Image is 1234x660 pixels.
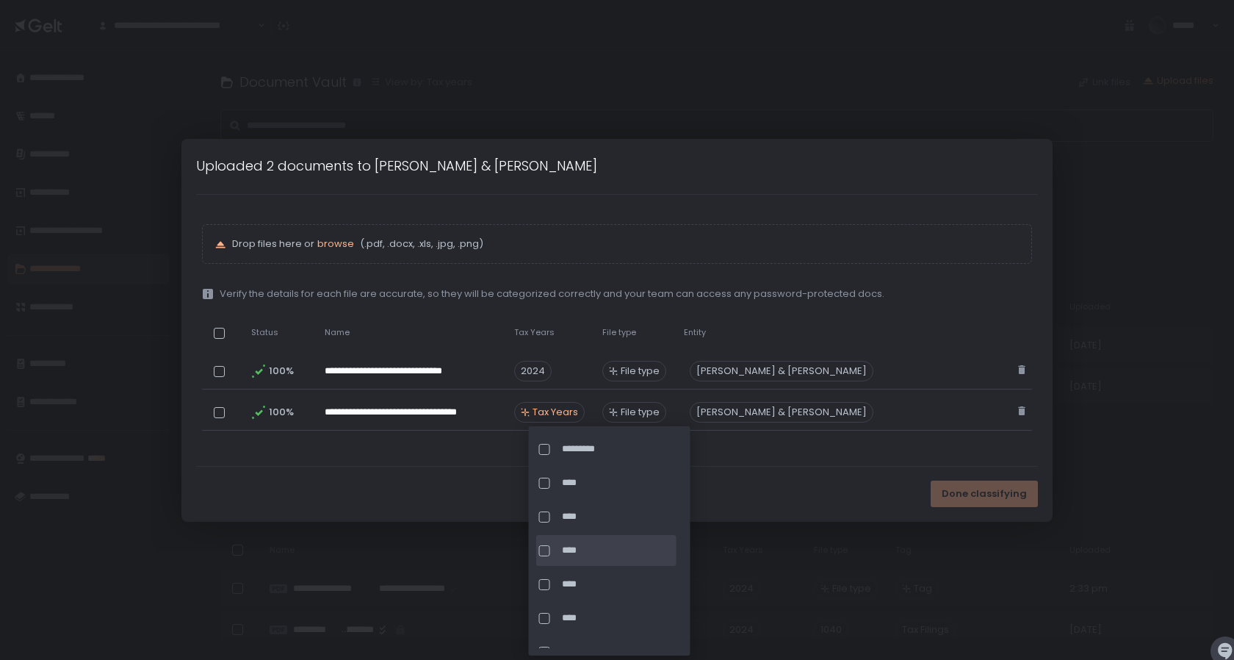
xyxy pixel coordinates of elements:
[533,406,578,419] span: Tax Years
[220,287,884,301] span: Verify the details for each file are accurate, so they will be categorized correctly and your tea...
[269,365,292,378] span: 100%
[514,361,552,381] span: 2024
[317,237,354,251] button: browse
[251,327,278,338] span: Status
[232,237,1020,251] p: Drop files here or
[621,406,660,419] span: File type
[690,361,873,381] div: [PERSON_NAME] & [PERSON_NAME]
[690,402,873,423] div: [PERSON_NAME] & [PERSON_NAME]
[196,156,597,176] h1: Uploaded 2 documents to [PERSON_NAME] & [PERSON_NAME]
[269,406,292,419] span: 100%
[602,327,636,338] span: File type
[514,327,555,338] span: Tax Years
[325,327,350,338] span: Name
[684,327,706,338] span: Entity
[357,237,483,251] span: (.pdf, .docx, .xls, .jpg, .png)
[621,365,660,378] span: File type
